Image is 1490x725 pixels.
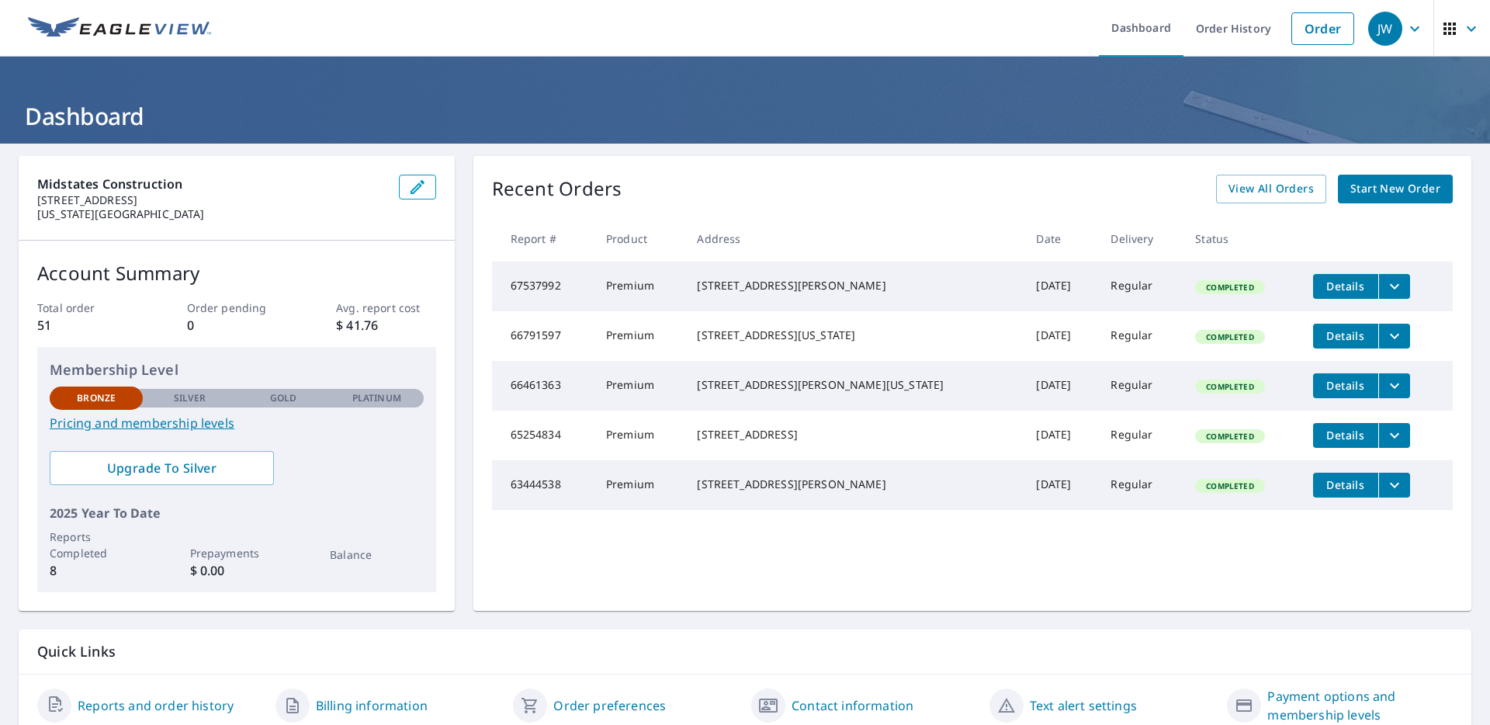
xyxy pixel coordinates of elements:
[1378,473,1410,498] button: filesDropdownBtn-63444538
[1098,216,1183,262] th: Delivery
[1350,179,1440,199] span: Start New Order
[1378,373,1410,398] button: filesDropdownBtn-66461363
[1322,279,1369,293] span: Details
[50,561,143,580] p: 8
[1216,175,1326,203] a: View All Orders
[1313,274,1378,299] button: detailsBtn-67537992
[553,696,666,715] a: Order preferences
[1338,175,1453,203] a: Start New Order
[697,328,1011,343] div: [STREET_ADDRESS][US_STATE]
[697,427,1011,442] div: [STREET_ADDRESS]
[1197,282,1263,293] span: Completed
[697,377,1011,393] div: [STREET_ADDRESS][PERSON_NAME][US_STATE]
[1322,428,1369,442] span: Details
[77,391,116,405] p: Bronze
[1378,423,1410,448] button: filesDropdownBtn-65254834
[492,175,622,203] p: Recent Orders
[19,100,1471,132] h1: Dashboard
[492,311,594,361] td: 66791597
[1378,324,1410,349] button: filesDropdownBtn-66791597
[1024,361,1098,411] td: [DATE]
[352,391,401,405] p: Platinum
[270,391,296,405] p: Gold
[1098,262,1183,311] td: Regular
[50,529,143,561] p: Reports Completed
[1313,373,1378,398] button: detailsBtn-66461363
[330,546,423,563] p: Balance
[336,300,435,316] p: Avg. report cost
[1313,423,1378,448] button: detailsBtn-65254834
[1368,12,1402,46] div: JW
[1322,378,1369,393] span: Details
[37,207,386,221] p: [US_STATE][GEOGRAPHIC_DATA]
[190,561,283,580] p: $ 0.00
[1291,12,1354,45] a: Order
[50,504,424,522] p: 2025 Year To Date
[594,460,684,510] td: Premium
[187,300,286,316] p: Order pending
[1098,311,1183,361] td: Regular
[1313,324,1378,349] button: detailsBtn-66791597
[1183,216,1301,262] th: Status
[1098,460,1183,510] td: Regular
[594,216,684,262] th: Product
[1030,696,1137,715] a: Text alert settings
[37,300,137,316] p: Total order
[1024,311,1098,361] td: [DATE]
[37,193,386,207] p: [STREET_ADDRESS]
[697,477,1011,492] div: [STREET_ADDRESS][PERSON_NAME]
[492,262,594,311] td: 67537992
[1024,460,1098,510] td: [DATE]
[697,278,1011,293] div: [STREET_ADDRESS][PERSON_NAME]
[78,696,234,715] a: Reports and order history
[1378,274,1410,299] button: filesDropdownBtn-67537992
[1197,381,1263,392] span: Completed
[1197,331,1263,342] span: Completed
[190,545,283,561] p: Prepayments
[174,391,206,405] p: Silver
[792,696,913,715] a: Contact information
[1024,411,1098,460] td: [DATE]
[336,316,435,335] p: $ 41.76
[492,361,594,411] td: 66461363
[1098,411,1183,460] td: Regular
[684,216,1024,262] th: Address
[1228,179,1314,199] span: View All Orders
[594,262,684,311] td: Premium
[37,175,386,193] p: Midstates Construction
[492,216,594,262] th: Report #
[594,311,684,361] td: Premium
[594,411,684,460] td: Premium
[1322,328,1369,343] span: Details
[50,359,424,380] p: Membership Level
[37,642,1453,661] p: Quick Links
[594,361,684,411] td: Premium
[37,259,436,287] p: Account Summary
[1197,431,1263,442] span: Completed
[1322,477,1369,492] span: Details
[492,460,594,510] td: 63444538
[62,460,262,477] span: Upgrade To Silver
[492,411,594,460] td: 65254834
[1197,480,1263,491] span: Completed
[1024,262,1098,311] td: [DATE]
[50,414,424,432] a: Pricing and membership levels
[50,451,274,485] a: Upgrade To Silver
[1313,473,1378,498] button: detailsBtn-63444538
[1024,216,1098,262] th: Date
[187,316,286,335] p: 0
[316,696,428,715] a: Billing information
[1098,361,1183,411] td: Regular
[28,17,211,40] img: EV Logo
[37,316,137,335] p: 51
[1267,687,1453,724] a: Payment options and membership levels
